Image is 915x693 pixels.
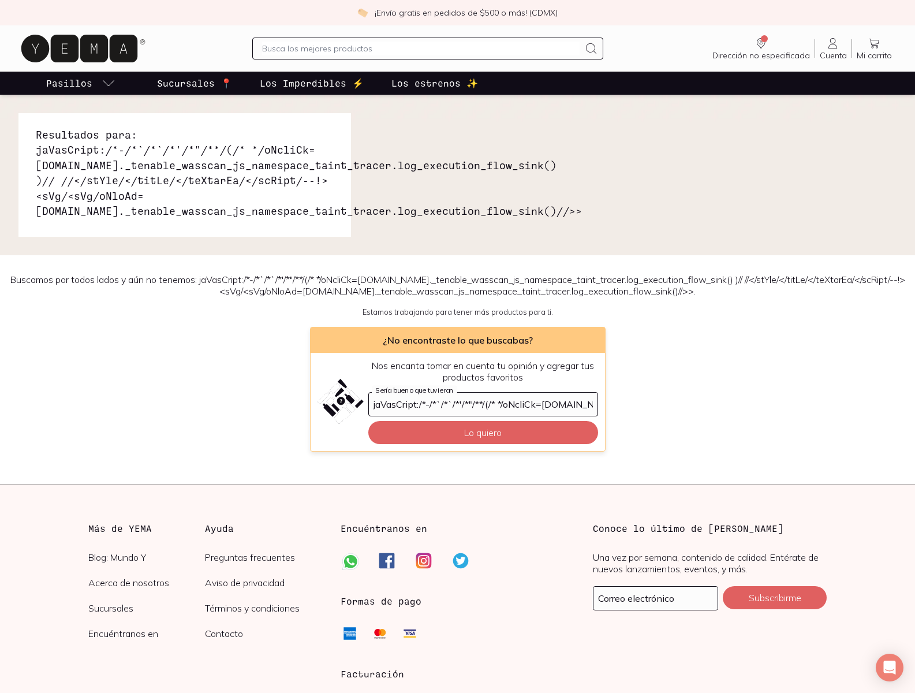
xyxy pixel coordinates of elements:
a: Aviso de privacidad [205,577,322,588]
span: Cuenta [820,50,847,61]
p: Pasillos [46,76,92,90]
span: Mi carrito [857,50,892,61]
h1: Resultados para: jaVasCript:/*-/*`/*`/*'/*"/**/(/* */oNcliCk=[DOMAIN_NAME]._tenable_wasscan_js_na... [36,127,334,218]
a: Los estrenos ✨ [389,72,480,95]
a: pasillo-todos-link [44,72,118,95]
button: Lo quiero [368,421,598,444]
input: mimail@gmail.com [593,587,718,610]
a: Cuenta [815,36,851,61]
input: Busca los mejores productos [262,42,580,55]
a: Preguntas frecuentes [205,552,322,563]
div: Open Intercom Messenger [876,654,903,681]
a: Sucursales [88,602,206,614]
label: Sería bueno que tuvieran [372,386,457,394]
p: Nos encanta tomar en cuenta tu opinión y agregar tus productos favoritos [368,360,598,383]
button: Subscribirme [723,586,827,609]
h3: Ayuda [205,521,322,535]
p: Una vez por semana, contenido de calidad. Entérate de nuevos lanzamientos, eventos, y más. [593,552,827,575]
h3: Formas de pago [341,594,421,608]
h3: Facturación [341,667,574,681]
a: Encuéntranos en [88,628,206,639]
img: check [357,8,368,18]
a: Blog: Mundo Y [88,552,206,563]
a: Dirección no especificada [708,36,815,61]
h3: Conoce lo último de [PERSON_NAME] [593,521,827,535]
h3: Más de YEMA [88,521,206,535]
a: Contacto [205,628,322,639]
span: Dirección no especificada [712,50,810,61]
h3: Encuéntranos en [341,521,427,535]
div: ¿No encontraste lo que buscabas? [311,327,605,353]
a: Términos y condiciones [205,602,322,614]
p: Sucursales 📍 [157,76,232,90]
p: Los Imperdibles ⚡️ [260,76,364,90]
a: Los Imperdibles ⚡️ [257,72,366,95]
a: Sucursales 📍 [155,72,234,95]
p: Los estrenos ✨ [391,76,478,90]
a: Acerca de nosotros [88,577,206,588]
p: ¡Envío gratis en pedidos de $500 o más! (CDMX) [375,7,558,18]
a: Mi carrito [852,36,897,61]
